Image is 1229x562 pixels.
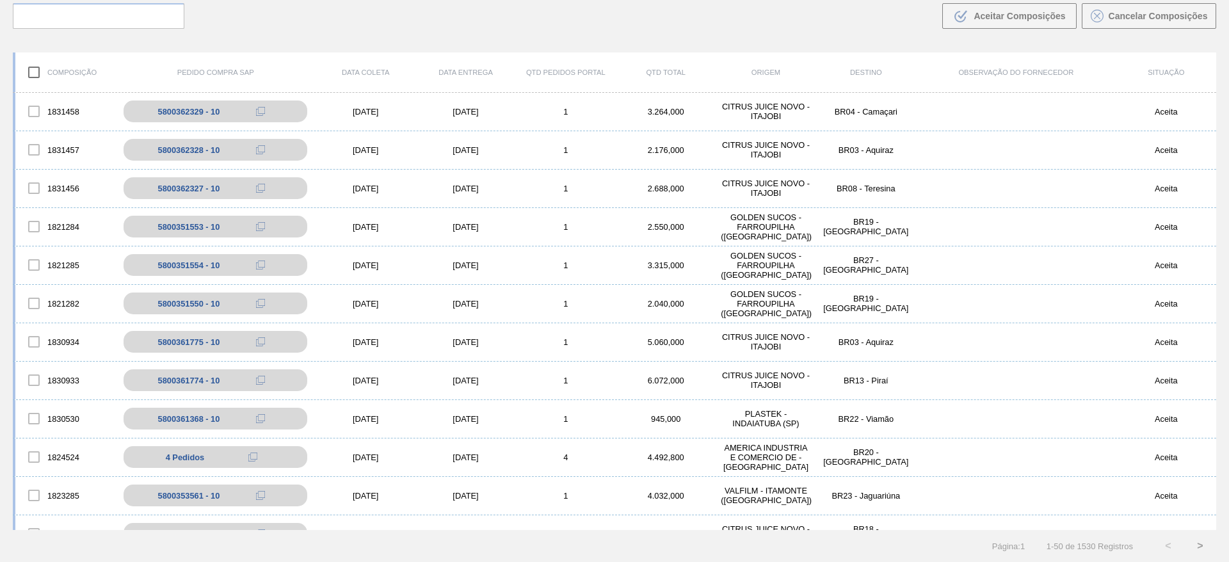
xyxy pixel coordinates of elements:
div: BR19 - Nova Rio [816,294,916,313]
div: 1830933 [15,367,115,394]
div: [DATE] [415,376,515,385]
div: Aceita [1116,376,1216,385]
div: [DATE] [316,453,415,462]
div: Aceita [1116,529,1216,539]
div: Copiar [248,181,273,196]
div: Composição [15,59,115,86]
div: 4.492,800 [616,453,716,462]
div: [DATE] [316,529,415,539]
div: BR04 - Camaçari [816,107,916,116]
div: BR22 - Viamão [816,414,916,424]
div: 4 [516,453,616,462]
div: 5800351550 - 10 [158,299,220,309]
div: 1 [516,337,616,347]
div: 3.264,000 [616,107,716,116]
div: GOLDEN SUCOS - FARROUPILHA (RS) [716,213,815,241]
div: GOLDEN SUCOS - FARROUPILHA (RS) [716,251,815,280]
div: Aceita [1116,184,1216,193]
div: 1 [516,261,616,270]
div: Aceita [1116,299,1216,309]
div: 5800361368 - 10 [158,414,220,424]
div: Copiar [248,488,273,503]
div: Aceita [1116,145,1216,155]
div: 2.176,000 [616,145,716,155]
div: PLASTEK - INDAIATUBA (SP) [716,409,815,428]
div: BR23 - Jaguariúna [816,491,916,501]
div: [DATE] [415,145,515,155]
span: 4 Pedidos [166,453,204,462]
div: 5800362329 - 10 [158,107,220,116]
div: 1821284 [15,213,115,240]
div: BR03 - Aquiraz [816,337,916,347]
div: [DATE] [415,453,515,462]
div: Aceita [1116,337,1216,347]
div: [DATE] [316,184,415,193]
div: Aceita [1116,453,1216,462]
div: [DATE] [316,261,415,270]
button: < [1152,530,1184,562]
div: 1 [516,222,616,232]
div: BR03 - Aquiraz [816,145,916,155]
div: 5800362327 - 10 [158,184,220,193]
button: Cancelar Composições [1082,3,1216,29]
div: 1831458 [15,98,115,125]
div: CITRUS JUICE NOVO - ITAJOBI [716,332,815,351]
div: [DATE] [415,491,515,501]
div: 1 [516,491,616,501]
div: CITRUS JUICE NOVO - ITAJOBI [716,371,815,390]
div: Qtd Pedidos Portal [516,68,616,76]
div: Copiar [248,373,273,388]
button: Aceitar Composições [942,3,1077,29]
div: Data entrega [415,68,515,76]
div: Situação [1116,68,1216,76]
div: 5800362313 - 10 [158,529,220,539]
div: Aceita [1116,261,1216,270]
div: 1823285 [15,482,115,509]
div: 5800361775 - 10 [158,337,220,347]
div: Data coleta [316,68,415,76]
div: 5800353561 - 10 [158,491,220,501]
div: 1824524 [15,444,115,470]
div: Copiar [248,296,273,311]
div: BR19 - Nova Rio [816,217,916,236]
div: 5800351554 - 10 [158,261,220,270]
div: CITRUS JUICE NOVO - ITAJOBI [716,140,815,159]
div: BR18 - Pernambuco [816,524,916,543]
div: 5800361774 - 10 [158,376,220,385]
div: 1 [516,299,616,309]
div: 4.032,000 [616,491,716,501]
div: 1831446 [15,520,115,547]
div: 6.072,000 [616,376,716,385]
div: Copiar [248,104,273,119]
div: CITRUS JUICE NOVO - ITAJOBI [716,524,815,543]
button: > [1184,530,1216,562]
div: 1 [516,414,616,424]
div: Aceita [1116,414,1216,424]
div: [DATE] [415,529,515,539]
div: [DATE] [316,376,415,385]
div: 5800362328 - 10 [158,145,220,155]
div: 1 [516,376,616,385]
div: [DATE] [415,261,515,270]
div: Copiar [248,411,273,426]
div: Copiar [240,449,266,465]
div: [DATE] [415,337,515,347]
div: Observação do Fornecedor [916,68,1116,76]
div: [DATE] [316,107,415,116]
span: Aceitar Composições [974,11,1065,21]
div: GOLDEN SUCOS - FARROUPILHA (RS) [716,289,815,318]
div: Aceita [1116,491,1216,501]
div: 1 [516,107,616,116]
div: Copiar [248,219,273,234]
div: [DATE] [415,299,515,309]
div: [DATE] [415,414,515,424]
div: CITRUS JUICE NOVO - ITAJOBI [716,179,815,198]
div: BR20 - Sapucaia [816,447,916,467]
div: 1821285 [15,252,115,278]
div: CITRUS JUICE NOVO - ITAJOBI [716,102,815,121]
div: [DATE] [316,222,415,232]
div: Origem [716,68,815,76]
div: BR13 - Piraí [816,376,916,385]
div: Aceita [1116,107,1216,116]
span: Cancelar Composições [1109,11,1208,21]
